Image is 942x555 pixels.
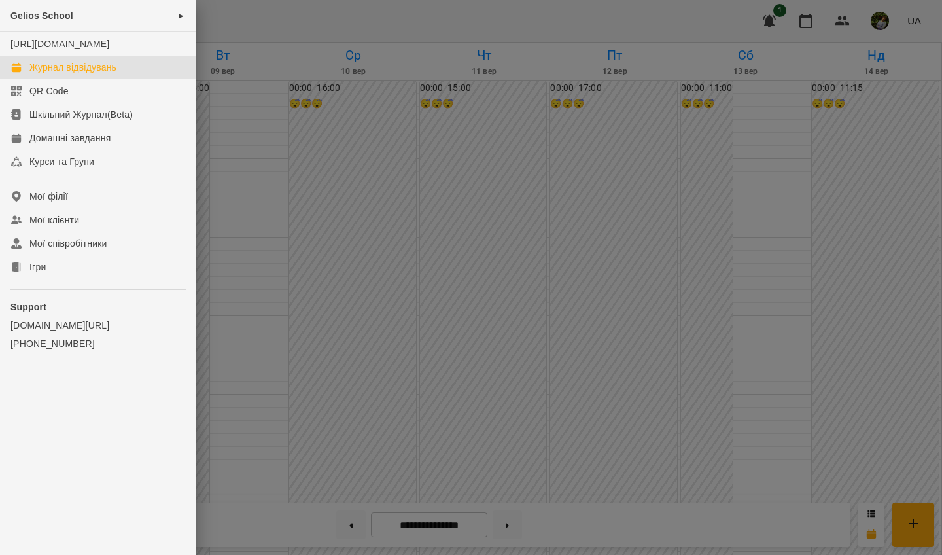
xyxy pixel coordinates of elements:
span: Gelios School [10,10,73,21]
a: [DOMAIN_NAME][URL] [10,319,185,332]
div: Мої філії [29,190,68,203]
div: Журнал відвідувань [29,61,116,74]
div: Домашні завдання [29,132,111,145]
span: ► [178,10,185,21]
div: Шкільний Журнал(Beta) [29,108,133,121]
div: Ігри [29,260,46,274]
div: Курси та Групи [29,155,94,168]
a: [URL][DOMAIN_NAME] [10,39,109,49]
div: Мої клієнти [29,213,79,226]
a: [PHONE_NUMBER] [10,337,185,350]
p: Support [10,300,185,313]
div: QR Code [29,84,69,98]
div: Мої співробітники [29,237,107,250]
